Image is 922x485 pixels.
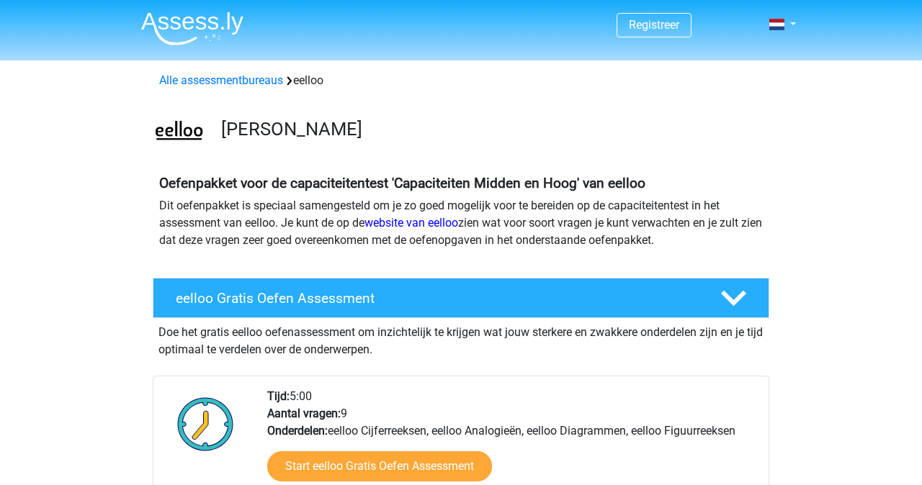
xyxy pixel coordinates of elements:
[267,451,492,481] a: Start eelloo Gratis Oefen Assessment
[153,318,769,358] div: Doe het gratis eelloo oefenassessment om inzichtelijk te krijgen wat jouw sterkere en zwakkere on...
[267,389,290,403] b: Tijd:
[169,388,242,460] img: Klok
[147,278,775,318] a: eelloo Gratis Oefen Assessment
[153,72,769,89] div: eelloo
[364,216,458,230] a: website van eelloo
[629,18,679,32] a: Registreer
[267,407,341,420] b: Aantal vragen:
[159,73,283,87] a: Alle assessmentbureaus
[159,197,763,249] p: Dit oefenpakket is speciaal samengesteld om je zo goed mogelijk voor te bereiden op de capaciteit...
[153,106,205,158] img: eelloo.png
[141,12,243,45] img: Assessly
[159,175,645,191] b: Oefenpakket voor de capaciteitentest 'Capaciteiten Midden en Hoog' van eelloo
[267,424,328,438] b: Onderdelen:
[221,118,758,140] h3: [PERSON_NAME]
[176,290,697,307] h4: eelloo Gratis Oefen Assessment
